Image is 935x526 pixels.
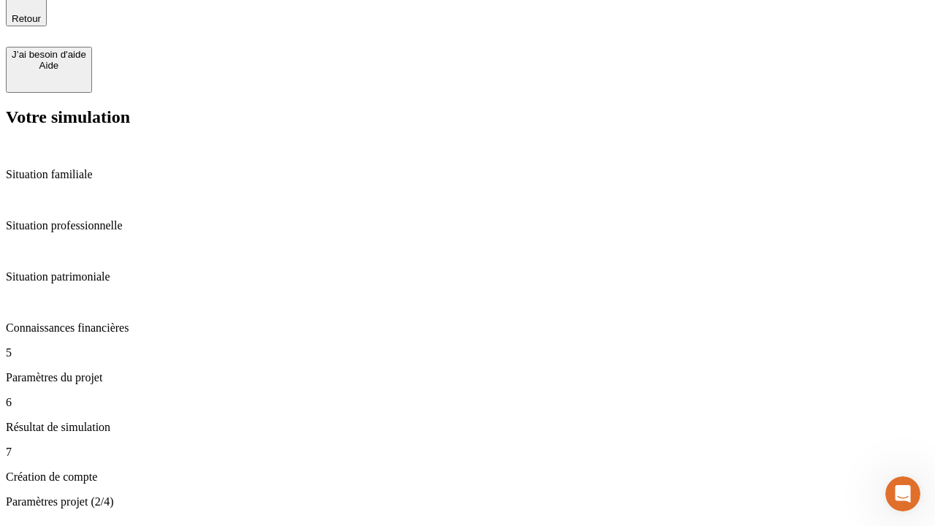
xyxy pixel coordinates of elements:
[6,107,929,127] h2: Votre simulation
[6,219,929,232] p: Situation professionnelle
[6,446,929,459] p: 7
[6,346,929,359] p: 5
[12,60,86,71] div: Aide
[6,321,929,335] p: Connaissances financières
[6,47,92,93] button: J’ai besoin d'aideAide
[885,476,920,511] iframe: Intercom live chat
[6,421,929,434] p: Résultat de simulation
[6,470,929,484] p: Création de compte
[6,168,929,181] p: Situation familiale
[12,49,86,60] div: J’ai besoin d'aide
[6,495,929,508] p: Paramètres projet (2/4)
[6,371,929,384] p: Paramètres du projet
[6,270,929,283] p: Situation patrimoniale
[6,396,929,409] p: 6
[12,13,41,24] span: Retour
